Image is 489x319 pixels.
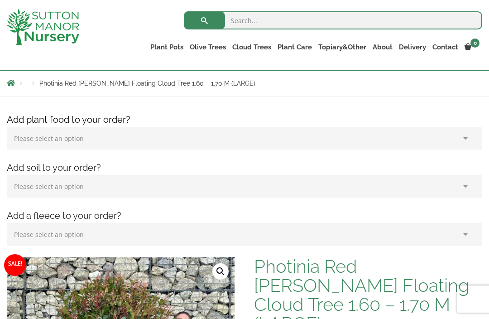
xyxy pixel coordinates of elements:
[212,263,229,280] a: View full-screen image gallery
[147,41,187,53] a: Plant Pots
[229,41,274,53] a: Cloud Trees
[461,41,482,53] a: 0
[7,79,482,87] nav: Breadcrumbs
[187,41,229,53] a: Olive Trees
[4,254,26,276] span: Sale!
[7,9,79,45] img: logo
[369,41,396,53] a: About
[274,41,315,53] a: Plant Care
[429,41,461,53] a: Contact
[315,41,369,53] a: Topiary&Other
[396,41,429,53] a: Delivery
[470,39,479,48] span: 0
[184,11,482,29] input: Search...
[39,80,255,87] span: Photinia Red [PERSON_NAME] Floating Cloud Tree 1.60 – 1.70 M (LARGE)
